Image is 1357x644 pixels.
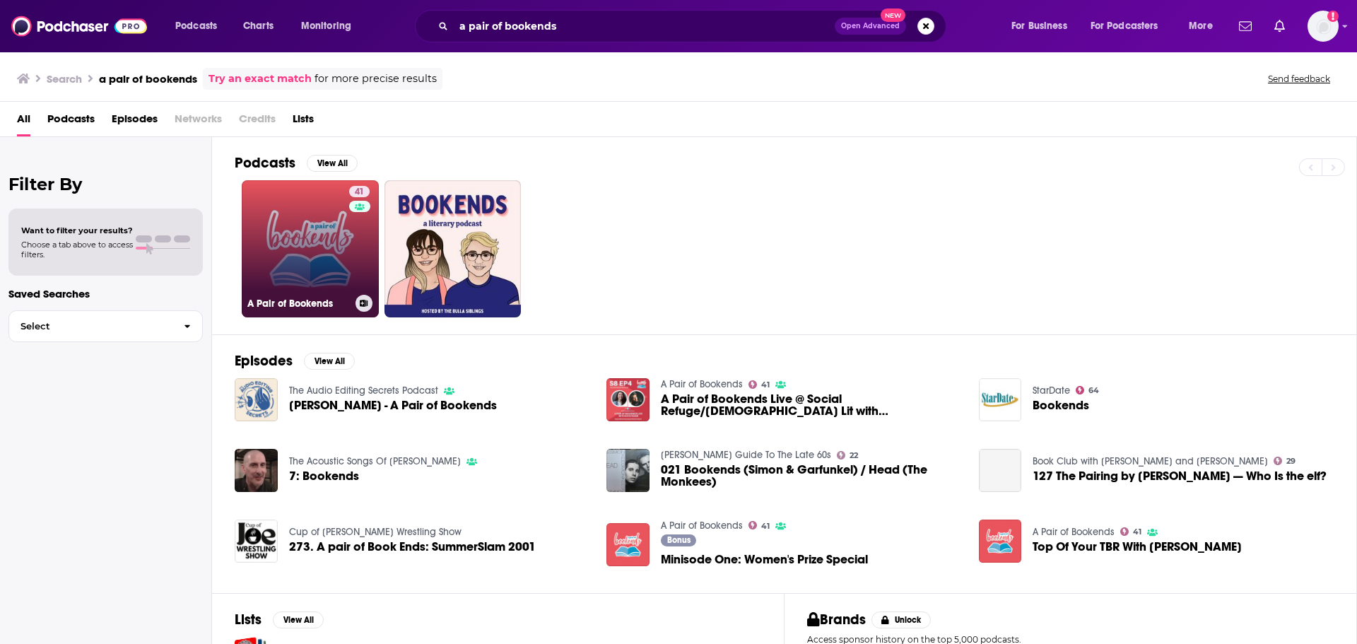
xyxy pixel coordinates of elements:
[761,523,770,529] span: 41
[289,541,536,553] a: 273. A pair of Book Ends: SummerSlam 2001
[273,611,324,628] button: View All
[1033,541,1242,553] span: Top Of Your TBR With [PERSON_NAME]
[837,451,858,459] a: 22
[235,352,293,370] h2: Episodes
[661,393,962,417] a: A Pair of Bookends Live @ Social Refuge/Queer Lit with Kate Fagan, author of The Three Lives of C...
[175,107,222,136] span: Networks
[289,399,497,411] span: [PERSON_NAME] - A Pair of Bookends
[234,15,282,37] a: Charts
[1033,385,1070,397] a: StarDate
[289,455,461,467] a: The Acoustic Songs Of Thomas Allen KELLEY
[1120,527,1141,536] a: 41
[661,393,962,417] span: A Pair of Bookends Live @ Social Refuge/[DEMOGRAPHIC_DATA] Lit with [PERSON_NAME], author of The ...
[1033,526,1115,538] a: A Pair of Bookends
[247,298,350,310] h3: A Pair of Bookends
[8,287,203,300] p: Saved Searches
[661,520,743,532] a: A Pair of Bookends
[235,520,278,563] img: 273. A pair of Book Ends: SummerSlam 2001
[871,611,932,628] button: Unlock
[1308,11,1339,42] span: Logged in as LaurieM8
[835,18,906,35] button: Open AdvancedNew
[979,449,1022,492] a: 127 The Pairing by Casey McQuiston — Who Is the elf?
[1233,14,1257,38] a: Show notifications dropdown
[289,526,462,538] a: Cup of Joe Wrestling Show
[1308,11,1339,42] button: Show profile menu
[289,399,497,411] a: Hannah MacDonald - A Pair of Bookends
[17,107,30,136] a: All
[606,523,650,566] img: Minisode One: Women's Prize Special
[606,449,650,492] img: 021 Bookends (Simon & Garfunkel) / Head (The Monkees)
[748,521,770,529] a: 41
[235,154,358,172] a: PodcastsView All
[1001,15,1085,37] button: open menu
[1088,387,1099,394] span: 64
[99,72,197,86] h3: a pair of bookends
[428,10,960,42] div: Search podcasts, credits, & more...
[9,322,172,331] span: Select
[112,107,158,136] a: Episodes
[21,226,133,235] span: Want to filter your results?
[293,107,314,136] a: Lists
[289,385,438,397] a: The Audio Editing Secrets Podcast
[1033,541,1242,553] a: Top Of Your TBR With Claire Fuller
[1179,15,1230,37] button: open menu
[881,8,906,22] span: New
[208,71,312,87] a: Try an exact match
[454,15,835,37] input: Search podcasts, credits, & more...
[1133,529,1141,535] span: 41
[807,611,866,628] h2: Brands
[21,240,133,259] span: Choose a tab above to access filters.
[175,16,217,36] span: Podcasts
[1033,470,1327,482] a: 127 The Pairing by Casey McQuiston — Who Is the elf?
[606,378,650,421] a: A Pair of Bookends Live @ Social Refuge/Queer Lit with Kate Fagan, author of The Three Lives of C...
[661,554,868,566] a: Minisode One: Women's Prize Special
[165,15,235,37] button: open menu
[8,310,203,342] button: Select
[235,449,278,492] img: 7: Bookends
[979,378,1022,421] img: Bookends
[1091,16,1158,36] span: For Podcasters
[1264,73,1334,85] button: Send feedback
[235,611,262,628] h2: Lists
[1081,15,1179,37] button: open menu
[1189,16,1213,36] span: More
[301,16,351,36] span: Monitoring
[291,15,370,37] button: open menu
[235,352,355,370] a: EpisodesView All
[1076,386,1099,394] a: 64
[355,185,364,199] span: 41
[8,174,203,194] h2: Filter By
[11,13,147,40] img: Podchaser - Follow, Share and Rate Podcasts
[979,520,1022,563] a: Top Of Your TBR With Claire Fuller
[239,107,276,136] span: Credits
[661,464,962,488] a: 021 Bookends (Simon & Garfunkel) / Head (The Monkees)
[1033,399,1089,411] a: Bookends
[47,107,95,136] a: Podcasts
[235,378,278,421] img: Hannah MacDonald - A Pair of Bookends
[315,71,437,87] span: for more precise results
[242,180,379,317] a: 41A Pair of Bookends
[667,536,691,544] span: Bonus
[235,611,324,628] a: ListsView All
[289,470,359,482] span: 7: Bookends
[1286,458,1296,464] span: 29
[304,353,355,370] button: View All
[349,186,370,197] a: 41
[1269,14,1291,38] a: Show notifications dropdown
[1274,457,1296,465] a: 29
[307,155,358,172] button: View All
[243,16,274,36] span: Charts
[748,380,770,389] a: 41
[1011,16,1067,36] span: For Business
[841,23,900,30] span: Open Advanced
[661,378,743,390] a: A Pair of Bookends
